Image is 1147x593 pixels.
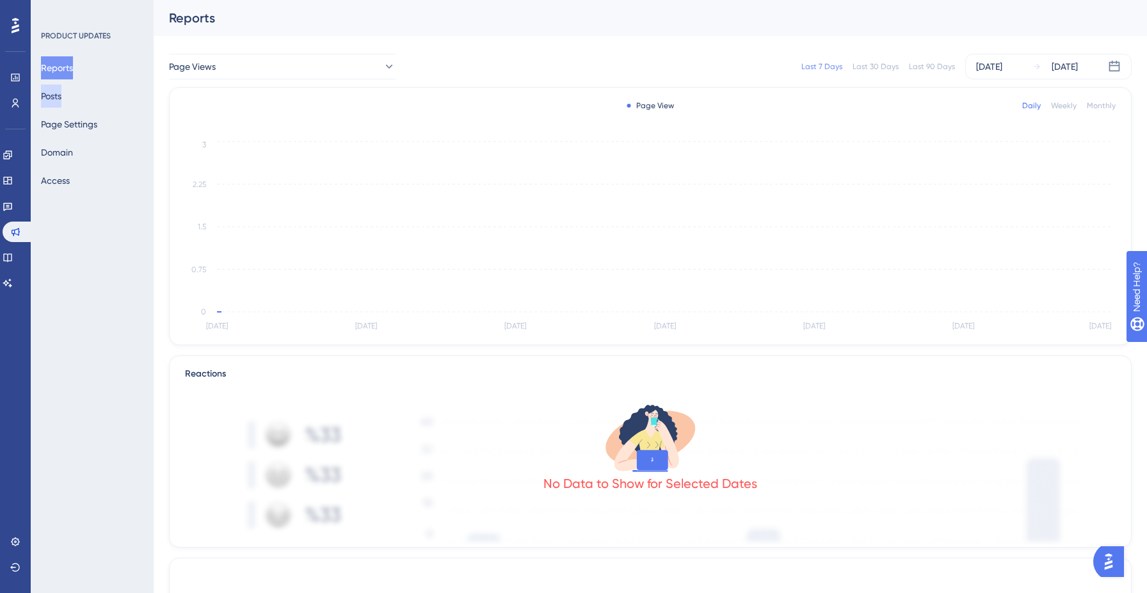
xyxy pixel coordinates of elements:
[627,101,674,111] div: Page View
[41,113,97,136] button: Page Settings
[169,54,396,79] button: Page Views
[41,141,73,164] button: Domain
[41,31,111,41] div: PRODUCT UPDATES
[41,56,73,79] button: Reports
[41,169,70,192] button: Access
[654,321,676,330] tspan: [DATE]
[193,180,206,189] tspan: 2.25
[504,321,526,330] tspan: [DATE]
[1051,101,1077,111] div: Weekly
[202,140,206,149] tspan: 3
[1087,101,1116,111] div: Monthly
[1093,542,1132,581] iframe: UserGuiding AI Assistant Launcher
[853,61,899,72] div: Last 30 Days
[1052,59,1078,74] div: [DATE]
[169,59,216,74] span: Page Views
[952,321,974,330] tspan: [DATE]
[543,475,757,492] div: No Data to Show for Selected Dates
[1022,101,1041,111] div: Daily
[1089,321,1111,330] tspan: [DATE]
[976,59,1002,74] div: [DATE]
[191,265,206,274] tspan: 0.75
[30,3,80,19] span: Need Help?
[803,321,825,330] tspan: [DATE]
[206,321,228,330] tspan: [DATE]
[201,307,206,316] tspan: 0
[801,61,842,72] div: Last 7 Days
[355,321,377,330] tspan: [DATE]
[169,9,1100,27] div: Reports
[198,222,206,231] tspan: 1.5
[909,61,955,72] div: Last 90 Days
[41,85,61,108] button: Posts
[185,366,1116,382] div: Reactions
